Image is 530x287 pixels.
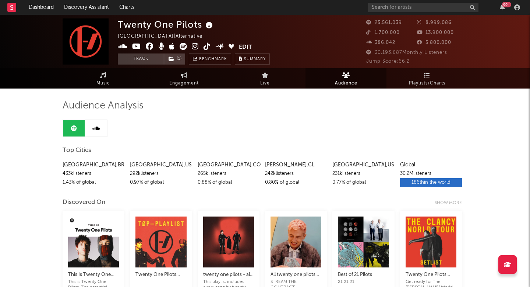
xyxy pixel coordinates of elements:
div: 21 21 21 [338,279,389,285]
div: Best of 21 Pilots [338,270,389,279]
div: 242k listeners [265,169,327,178]
div: [PERSON_NAME] , CL [265,160,327,169]
div: 186th in the world [400,178,462,187]
span: 8,999,086 [417,20,452,25]
div: 0.88 % of global [198,178,259,187]
span: Live [260,79,270,88]
button: Summary [235,53,270,65]
div: All twenty one pilots songs (no live, mtv etc) [271,270,321,279]
a: Live [225,68,305,89]
a: Best of 21 Pilots21 21 21 [338,263,389,285]
div: [GEOGRAPHIC_DATA] , CO [198,160,259,169]
a: Engagement [144,68,225,89]
div: 433k listeners [63,169,124,178]
div: Discovered On [63,198,105,207]
span: Benchmark [199,55,227,64]
span: Audience Analysis [63,101,144,110]
button: 99+ [500,4,505,10]
div: 231k listeners [332,169,394,178]
a: Benchmark [189,53,231,65]
div: [GEOGRAPHIC_DATA] , US [332,160,394,169]
button: (1) [164,53,185,65]
span: 5,800,000 [417,40,451,45]
span: Jump Score: 66.2 [366,59,410,64]
div: [GEOGRAPHIC_DATA] | Alternative [118,32,211,41]
div: [GEOGRAPHIC_DATA] , US [130,160,192,169]
button: Track [118,53,164,65]
span: Music [96,79,110,88]
a: Audience [305,68,386,89]
span: Audience [335,79,357,88]
a: Playlists/Charts [386,68,467,89]
div: 265k listeners [198,169,259,178]
span: Top Cities [63,146,91,155]
div: Show more [435,198,467,207]
a: Twenty One Pilots Playlist [135,263,186,285]
div: 1.43 % of global [63,178,124,187]
div: 99 + [502,2,511,7]
div: twenty one pilots - all songs [203,270,254,279]
div: 0.97 % of global [130,178,192,187]
div: 0.77 % of global [332,178,394,187]
span: 25,561,039 [366,20,402,25]
a: Music [63,68,144,89]
span: 1,700,000 [366,30,400,35]
div: Twenty One Pilots Playlist [135,270,186,279]
div: Twenty One Pilots Setlist - The [PERSON_NAME] World Tour 2025 [406,270,456,279]
div: 30.2M listeners [400,169,462,178]
div: 0.80 % of global [265,178,327,187]
button: Edit [239,43,252,52]
span: Summary [244,57,266,61]
span: Playlists/Charts [409,79,445,88]
span: 13,900,000 [417,30,454,35]
input: Search for artists [368,3,478,12]
div: 292k listeners [130,169,192,178]
div: Global [400,160,462,169]
div: This Is Twenty One Pilots [68,270,119,279]
span: ( 1 ) [164,53,185,65]
div: Twenty One Pilots [118,18,215,31]
span: 386,042 [366,40,395,45]
span: Engagement [169,79,199,88]
span: 30,193,687 Monthly Listeners [366,50,447,55]
div: [GEOGRAPHIC_DATA] , BR [63,160,124,169]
